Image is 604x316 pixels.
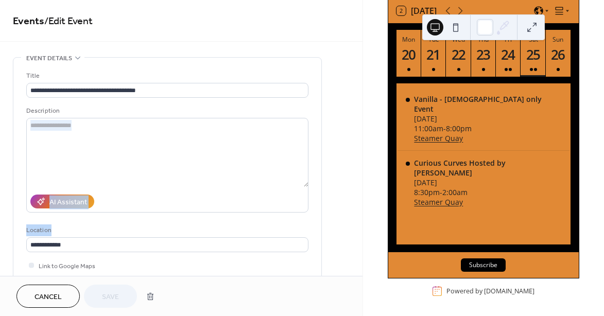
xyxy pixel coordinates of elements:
[414,124,443,133] span: 11:00am
[13,11,44,31] a: Events
[471,30,496,77] button: Thu23
[550,46,567,63] div: 26
[475,46,492,63] div: 23
[401,46,418,63] div: 20
[414,94,561,114] div: Vanilla - [DEMOGRAPHIC_DATA] only Event
[396,30,421,77] button: Mon20
[546,30,571,77] button: Sun26
[496,30,521,77] button: Fri24
[34,292,62,303] span: Cancel
[525,46,542,63] div: 25
[425,46,442,63] div: 21
[414,158,561,178] div: Curious Curves Hosted by [PERSON_NAME]
[443,124,446,133] span: -
[450,46,467,63] div: 22
[16,285,80,308] button: Cancel
[26,106,306,116] div: Description
[414,114,561,124] div: [DATE]
[461,258,506,272] button: Subscribe
[414,178,561,187] div: [DATE]
[446,287,534,295] div: Powered by
[484,287,534,295] a: [DOMAIN_NAME]
[446,30,471,77] button: Wed22
[549,35,567,44] div: Sun
[39,261,95,272] span: Link to Google Maps
[446,124,472,133] span: 8:00pm
[26,225,306,236] div: Location
[440,187,442,197] span: -
[500,46,517,63] div: 24
[421,30,446,77] button: Tue21
[26,53,72,64] span: Event details
[521,30,545,77] button: Sat25
[49,197,87,208] div: AI Assistant
[393,4,440,18] button: 2[DATE]
[442,187,468,197] span: 2:00am
[414,197,561,207] a: Steamer Quay
[26,71,306,81] div: Title
[414,133,561,143] a: Steamer Quay
[30,195,94,208] button: AI Assistant
[44,11,93,31] span: / Edit Event
[414,187,440,197] span: 8:30pm
[400,35,418,44] div: Mon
